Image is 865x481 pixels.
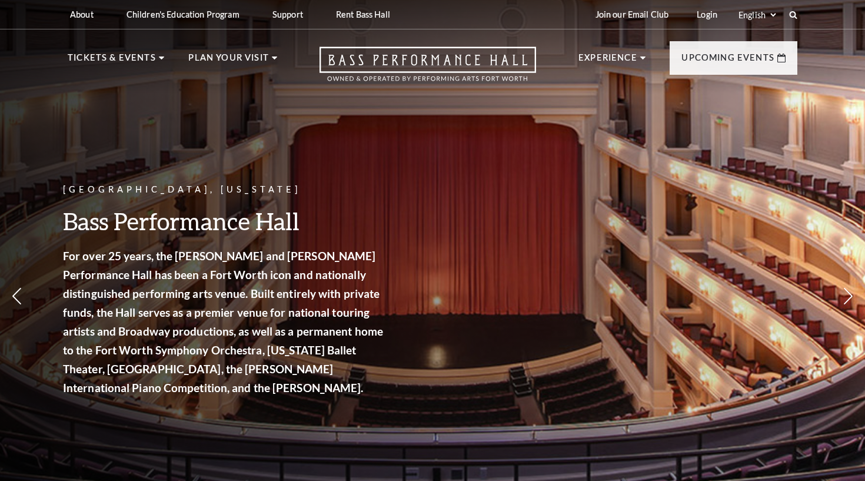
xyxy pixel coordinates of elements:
[63,183,387,197] p: [GEOGRAPHIC_DATA], [US_STATE]
[336,9,390,19] p: Rent Bass Hall
[68,51,156,72] p: Tickets & Events
[188,51,269,72] p: Plan Your Visit
[127,9,239,19] p: Children's Education Program
[63,249,383,394] strong: For over 25 years, the [PERSON_NAME] and [PERSON_NAME] Performance Hall has been a Fort Worth ico...
[70,9,94,19] p: About
[578,51,637,72] p: Experience
[736,9,778,21] select: Select:
[272,9,303,19] p: Support
[63,206,387,236] h3: Bass Performance Hall
[681,51,774,72] p: Upcoming Events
